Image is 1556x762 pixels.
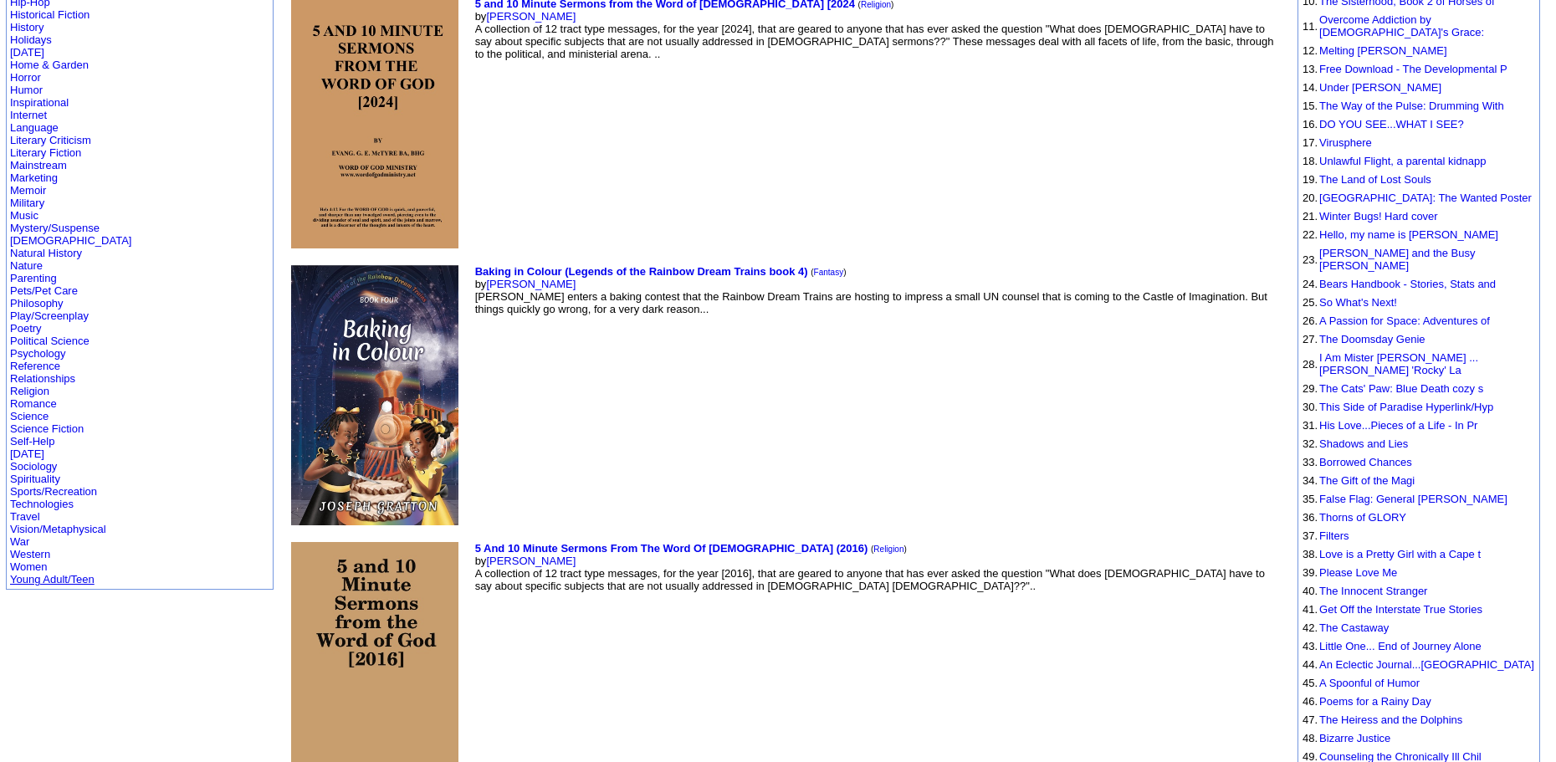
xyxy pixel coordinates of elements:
font: 29. [1303,382,1318,395]
font: 36. [1303,511,1318,524]
a: Inspirational [10,96,69,109]
font: 23. [1303,253,1318,266]
a: Memoir [10,184,46,197]
font: 14. [1303,81,1318,94]
a: Philosophy [10,297,64,309]
font: 13. [1303,63,1318,75]
a: [DEMOGRAPHIC_DATA] [10,234,131,247]
a: The Land of Lost Souls [1319,173,1431,186]
a: Little One... End of Journey Alone [1319,640,1482,652]
font: 46. [1303,695,1318,708]
a: Hello, my name is [PERSON_NAME] [1319,228,1498,241]
a: Virusphere [1319,136,1372,149]
font: 35. [1303,493,1318,505]
a: Play/Screenplay [10,309,89,322]
a: The Heiress and the Dolphins [1319,713,1462,726]
a: Under [PERSON_NAME] [1319,81,1441,94]
font: 18. [1303,155,1318,167]
a: Free Download - The Developmental P [1319,63,1507,75]
a: Horror [10,71,41,84]
font: 48. [1303,732,1318,744]
a: Borrowed Chances [1319,456,1412,468]
a: Humor [10,84,43,96]
a: [PERSON_NAME] [486,278,576,290]
font: 16. [1303,118,1318,130]
a: False Flag: General [PERSON_NAME] [1319,493,1507,505]
a: The Innocent Stranger [1319,585,1427,597]
font: 12. [1303,44,1318,57]
font: 33. [1303,456,1318,468]
a: Science Fiction [10,422,84,435]
a: Filters [1319,529,1349,542]
a: A Passion for Space: Adventures of [1319,315,1490,327]
a: The Castaway [1319,621,1389,634]
font: by A collection of 12 tract type messages, for the year [2016], that are geared to anyone that ha... [475,542,1265,592]
a: Mainstream [10,159,67,171]
font: 39. [1303,566,1318,579]
b: 5 And 10 Minute Sermons From The Word Of [DEMOGRAPHIC_DATA] (2016) [475,542,868,555]
a: Poems for a Rainy Day [1319,695,1431,708]
a: Language [10,121,59,134]
a: Unlawful Flight, a parental kidnapp [1319,155,1486,167]
a: Shadows and Lies [1319,437,1408,450]
font: 26. [1303,315,1318,327]
a: Sports/Recreation [10,485,97,498]
a: Romance [10,397,57,410]
a: Parenting [10,272,57,284]
font: 25. [1303,296,1318,309]
font: 45. [1303,677,1318,689]
font: 19. [1303,173,1318,186]
img: 80795.jpeg [291,265,458,525]
font: 32. [1303,437,1318,450]
a: Bizarre Justice [1319,732,1390,744]
a: Holidays [10,33,52,46]
a: [DATE] [10,447,44,460]
a: Love is a Pretty Girl with a Cape t [1319,548,1481,560]
a: Melting [PERSON_NAME] [1319,44,1446,57]
font: ( ) [811,268,846,277]
font: 28. [1303,358,1318,371]
a: [GEOGRAPHIC_DATA]: The Wanted Poster [1319,192,1532,204]
a: Technologies [10,498,74,510]
a: Baking in Colour (Legends of the Rainbow Dream Trains book 4) [475,265,808,278]
a: Sociology [10,460,57,473]
a: The Cats' Paw: Blue Death cozy s [1319,382,1483,395]
a: Religion [10,385,49,397]
a: Poetry [10,322,42,335]
font: 41. [1303,603,1318,616]
a: Get Off the Interstate True Stories [1319,603,1482,616]
a: Home & Garden [10,59,89,71]
font: ( ) [871,545,907,554]
a: Religion [873,545,903,554]
font: 15. [1303,100,1318,112]
a: The Doomsday Genie [1319,333,1425,345]
font: 21. [1303,210,1318,222]
font: 47. [1303,713,1318,726]
a: His Love...Pieces of a Life - In Pr [1319,419,1477,432]
font: 31. [1303,419,1318,432]
a: [PERSON_NAME] [486,555,576,567]
a: Vision/Metaphysical [10,523,106,535]
font: 24. [1303,278,1318,290]
a: Thorns of GLORY [1319,511,1406,524]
